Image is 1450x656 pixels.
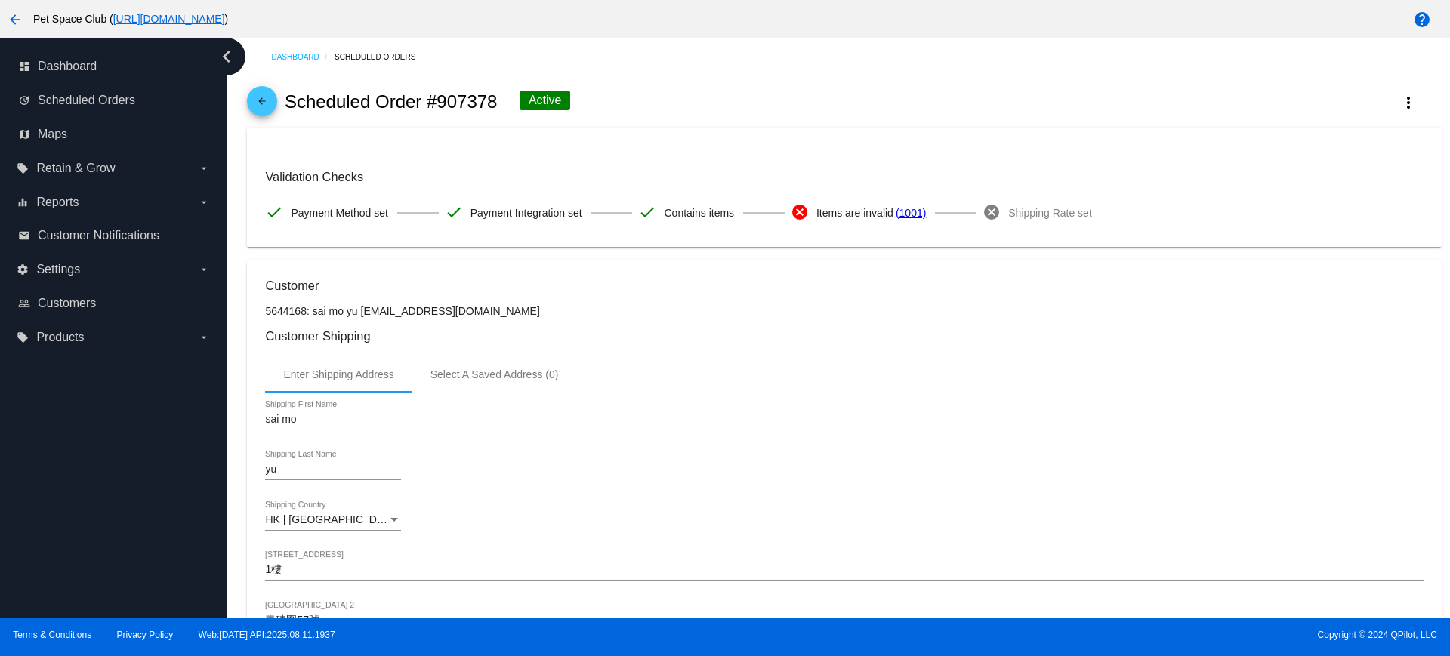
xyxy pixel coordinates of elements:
span: Items are invalid [816,197,893,229]
i: dashboard [18,60,30,72]
h3: Validation Checks [265,170,1423,184]
mat-icon: check [265,203,283,221]
a: email Customer Notifications [18,223,210,248]
mat-select: Shipping Country [265,514,401,526]
span: HK | [GEOGRAPHIC_DATA] [265,513,399,525]
i: settings [17,263,29,276]
span: Copyright © 2024 QPilot, LLC [738,630,1437,640]
a: Privacy Policy [117,630,174,640]
a: update Scheduled Orders [18,88,210,112]
a: Web:[DATE] API:2025.08.11.1937 [199,630,335,640]
span: Maps [38,128,67,141]
span: Settings [36,263,80,276]
a: Scheduled Orders [335,45,429,69]
span: Shipping Rate set [1008,197,1092,229]
a: map Maps [18,122,210,146]
span: Payment Method set [291,197,387,229]
span: Customer Notifications [38,229,159,242]
div: Active [520,91,571,110]
span: Customers [38,297,96,310]
input: Shipping Street 2 [265,614,1423,627]
mat-icon: arrow_back [253,96,271,114]
p: 5644168: sai mo yu [EMAIL_ADDRESS][DOMAIN_NAME] [265,305,1423,317]
input: Shipping Street 1 [265,564,1423,576]
h2: Scheduled Order #907378 [285,91,498,112]
span: Reports [36,196,79,209]
i: arrow_drop_down [198,196,210,208]
input: Shipping Last Name [265,464,401,476]
span: Products [36,331,84,344]
i: arrow_drop_down [198,263,210,276]
h3: Customer Shipping [265,329,1423,343]
span: Scheduled Orders [38,94,135,107]
mat-icon: check [445,203,463,221]
i: map [18,128,30,140]
i: arrow_drop_down [198,162,210,174]
i: local_offer [17,331,29,343]
span: Retain & Grow [36,162,115,175]
i: email [18,229,30,242]
a: people_outline Customers [18,291,210,316]
i: equalizer [17,196,29,208]
a: Dashboard [271,45,335,69]
span: Payment Integration set [470,197,582,229]
i: chevron_left [214,45,239,69]
i: update [18,94,30,106]
div: Enter Shipping Address [283,368,393,380]
span: Contains items [664,197,734,229]
mat-icon: arrow_back [6,11,24,29]
mat-icon: cancel [983,203,1001,221]
input: Shipping First Name [265,414,401,426]
div: Select A Saved Address (0) [430,368,559,380]
i: local_offer [17,162,29,174]
span: Dashboard [38,60,97,73]
a: [URL][DOMAIN_NAME] [113,13,225,25]
mat-icon: cancel [791,203,809,221]
i: people_outline [18,297,30,310]
a: Terms & Conditions [13,630,91,640]
mat-icon: more_vert [1399,94,1418,112]
a: (1001) [896,197,926,229]
i: arrow_drop_down [198,331,210,343]
a: dashboard Dashboard [18,54,210,79]
h3: Customer [265,279,1423,293]
mat-icon: help [1413,11,1431,29]
span: Pet Space Club ( ) [33,13,228,25]
mat-icon: check [638,203,656,221]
